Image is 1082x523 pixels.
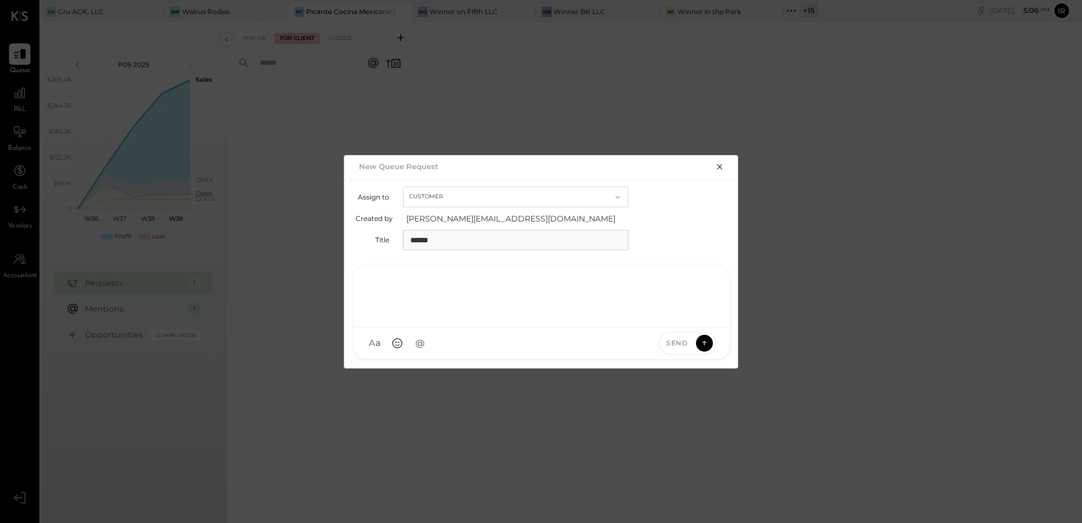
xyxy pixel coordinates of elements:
span: [PERSON_NAME][EMAIL_ADDRESS][DOMAIN_NAME] [406,213,632,224]
label: Title [356,236,389,244]
label: Assign to [356,193,389,201]
button: Customer [403,187,628,207]
label: Created by [356,214,393,223]
span: Send [666,338,688,348]
button: Aa [365,333,385,353]
span: @ [415,338,425,349]
span: a [375,338,381,349]
button: @ [410,333,430,353]
h2: New Queue Request [359,162,438,171]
